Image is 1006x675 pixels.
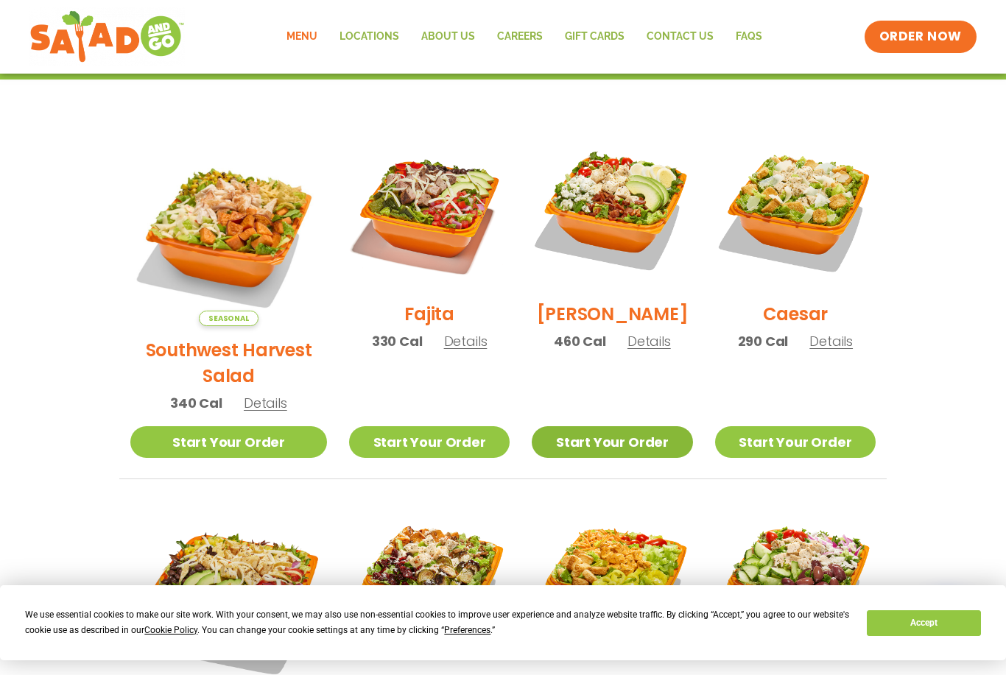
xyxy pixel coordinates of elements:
[636,20,725,54] a: Contact Us
[404,301,454,327] h2: Fajita
[809,332,853,350] span: Details
[715,130,876,290] img: Product photo for Caesar Salad
[130,130,327,326] img: Product photo for Southwest Harvest Salad
[725,20,773,54] a: FAQs
[349,426,510,458] a: Start Your Order
[349,501,510,662] img: Product photo for Roasted Autumn Salad
[275,20,328,54] a: Menu
[554,20,636,54] a: GIFT CARDS
[738,331,789,351] span: 290 Cal
[130,426,327,458] a: Start Your Order
[715,426,876,458] a: Start Your Order
[867,610,980,636] button: Accept
[275,20,773,54] nav: Menu
[444,625,490,635] span: Preferences
[627,332,671,350] span: Details
[410,20,486,54] a: About Us
[715,501,876,662] img: Product photo for Greek Salad
[328,20,410,54] a: Locations
[29,7,185,66] img: new-SAG-logo-768×292
[532,130,692,290] img: Product photo for Cobb Salad
[199,311,258,326] span: Seasonal
[25,607,849,638] div: We use essential cookies to make our site work. With your consent, we may also use non-essential ...
[554,331,606,351] span: 460 Cal
[349,130,510,290] img: Product photo for Fajita Salad
[537,301,689,327] h2: [PERSON_NAME]
[865,21,977,53] a: ORDER NOW
[763,301,829,327] h2: Caesar
[879,28,962,46] span: ORDER NOW
[144,625,197,635] span: Cookie Policy
[244,394,287,412] span: Details
[532,501,692,662] img: Product photo for Buffalo Chicken Salad
[130,337,327,389] h2: Southwest Harvest Salad
[170,393,222,413] span: 340 Cal
[532,426,692,458] a: Start Your Order
[486,20,554,54] a: Careers
[372,331,423,351] span: 330 Cal
[444,332,488,350] span: Details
